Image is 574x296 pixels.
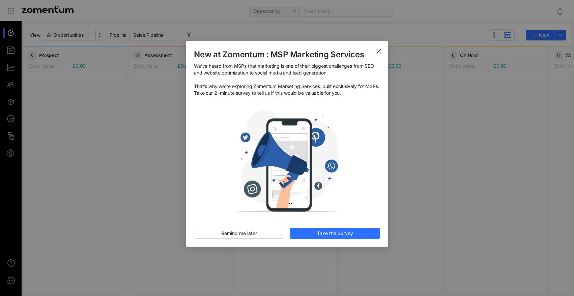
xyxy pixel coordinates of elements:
button: Take the Survey [290,228,380,239]
button: Remind me later [194,228,284,239]
span: Remind me later [221,230,257,237]
span: We’ve heard from MSPs that marketing is one of their biggest challenges from SEO and website opti... [194,63,380,96]
span: New at Zomentum : MSP Marketing Services [194,49,380,60]
button: Close [369,41,388,60]
img: mobile-mark.jpg [194,102,380,220]
span: Take the Survey [317,230,353,237]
